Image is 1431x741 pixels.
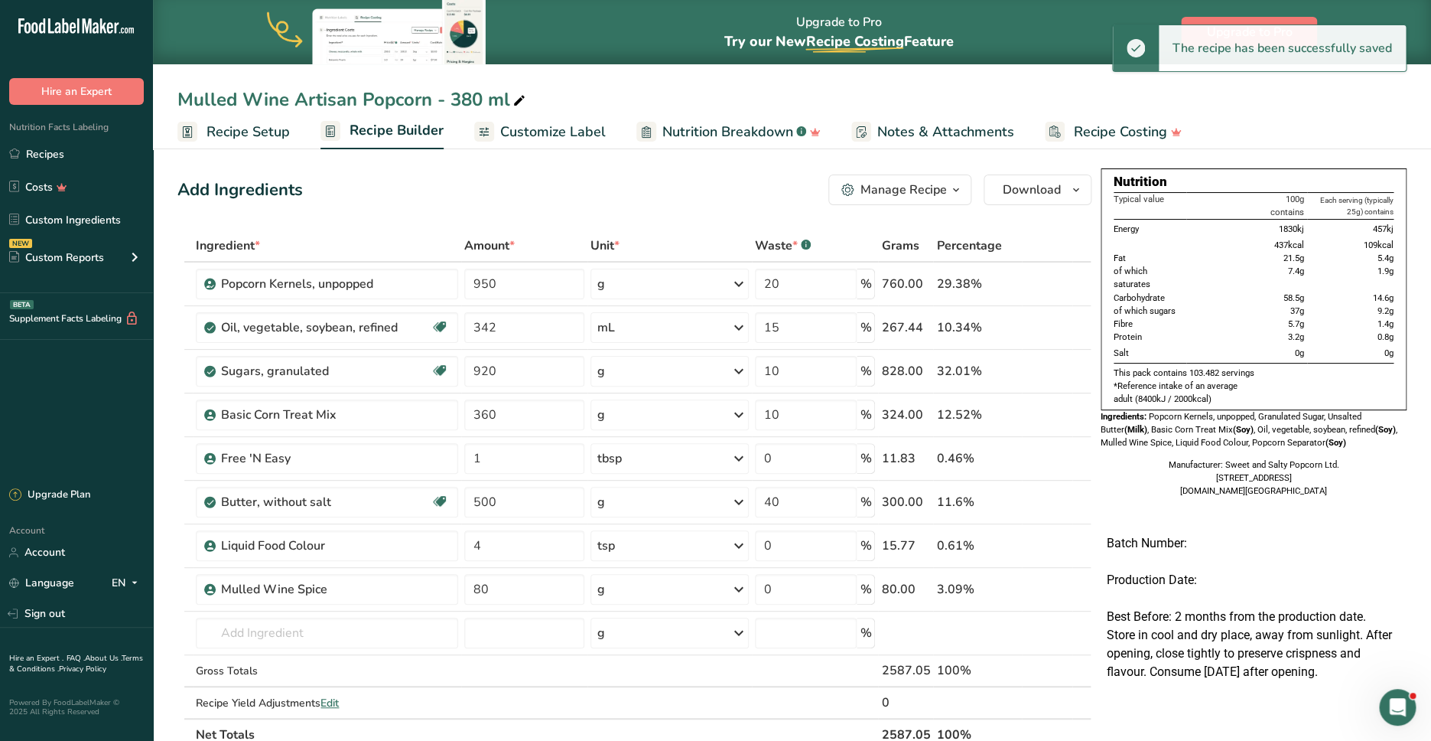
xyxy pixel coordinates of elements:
span: Grams [881,237,919,255]
div: 300.00 [881,493,930,511]
b: (Soy) [1325,437,1346,448]
span: 7.4g [1288,266,1304,276]
span: Ingredients: [1101,411,1146,422]
span: 1830kj [1279,224,1304,234]
td: of which saturates [1114,265,1186,291]
b: (Soy) [1375,424,1396,435]
td: Fat [1114,252,1186,265]
div: Powered By FoodLabelMaker © 2025 All Rights Reserved [9,698,144,717]
span: 9.2g [1377,305,1394,316]
span: 58.5g [1283,292,1304,303]
p: Best Before: 2 months from the production date. [1107,608,1400,626]
div: Liquid Food Colour [221,537,412,555]
div: Upgrade Plan [9,488,90,503]
b: (Milk) [1124,424,1147,435]
a: Notes & Attachments [851,115,1014,149]
div: Mulled Wine Spice [221,580,412,599]
span: 0g [1295,348,1304,358]
a: Recipe Costing [1045,115,1182,149]
td: of which sugars [1114,305,1186,318]
button: Download [984,175,1091,205]
a: Privacy Policy [59,664,106,674]
div: EN [112,574,144,592]
b: (Soy) [1233,424,1254,435]
span: 5.4g [1377,253,1394,263]
span: Recipe Setup [207,122,290,142]
span: Unit [590,237,620,255]
div: 0.61% [936,537,1019,555]
div: Mulled Wine Artisan Popcorn - 380 ml [177,86,528,113]
span: 3.2g [1288,331,1304,342]
span: Notes & Attachments [877,122,1014,142]
td: Salt [1114,344,1186,364]
div: 267.44 [881,318,930,337]
div: Free 'N Easy [221,449,412,468]
div: g [597,493,605,511]
div: 0.46% [936,449,1019,468]
div: Gross Totals [196,663,458,679]
a: FAQ . [67,653,85,664]
a: Recipe Builder [320,113,444,150]
div: Sugars, granulated [221,362,412,380]
span: Percentage [936,237,1001,255]
div: tsp [597,537,615,555]
iframe: Intercom live chat [1379,689,1416,726]
span: Recipe Builder [350,120,444,141]
div: 760.00 [881,275,930,293]
span: 109kcal [1364,240,1394,250]
div: g [597,580,605,599]
a: Language [9,570,74,596]
div: Manage Recipe [860,181,947,199]
span: 5.7g [1288,318,1304,329]
span: 21.5g [1283,253,1304,263]
td: Protein [1114,331,1186,344]
div: Add Ingredients [177,178,303,203]
div: Upgrade to Pro [724,1,953,64]
span: 1.9g [1377,266,1394,276]
div: Oil, vegetable, soybean, refined [221,318,412,337]
div: The recipe has been successfully saved [1159,25,1406,71]
span: Nutrition Breakdown [662,122,793,142]
div: NEW [9,239,32,248]
div: 11.83 [881,449,930,468]
div: Butter, without salt [221,493,412,511]
div: g [597,275,605,293]
span: 0g [1384,348,1394,358]
p: Batch Number: [1107,534,1400,553]
div: Custom Reports [9,250,104,266]
div: 828.00 [881,362,930,380]
a: About Us . [85,653,122,664]
div: Recipe Yield Adjustments [196,695,458,711]
a: Hire an Expert . [9,653,63,664]
th: Typical value [1114,192,1186,219]
th: Each serving (typically 25g) contains [1307,192,1394,219]
div: Manufacturer: Sweet and Salty Popcorn Ltd. [STREET_ADDRESS] [DOMAIN_NAME][GEOGRAPHIC_DATA] [1101,459,1407,498]
span: Recipe Costing [1074,122,1167,142]
span: Ingredient [196,237,260,255]
span: Try our New Feature [724,32,953,51]
div: 12.52% [936,406,1019,424]
td: Energy [1114,219,1186,239]
div: 2587.05 [881,661,930,680]
div: g [597,406,605,424]
div: 15.77 [881,537,930,555]
div: Popcorn Kernels, unpopped [221,275,412,293]
div: 10.34% [936,318,1019,337]
span: Customize Label [500,122,606,142]
button: Hire an Expert [9,78,144,105]
p: This pack contains 103.482 servings [1114,367,1394,380]
div: g [597,362,605,380]
td: Fibre [1114,318,1186,331]
span: Amount [464,237,515,255]
a: Recipe Setup [177,115,290,149]
div: 100% [936,661,1019,680]
div: Waste [755,237,811,255]
div: g [597,624,605,642]
span: Download [1003,181,1061,199]
th: 100g contains [1186,192,1306,219]
span: 437kcal [1274,240,1304,250]
div: 80.00 [881,580,930,599]
div: 324.00 [881,406,930,424]
div: Basic Corn Treat Mix [221,406,412,424]
span: Popcorn Kernels, unpopped, Granulated Sugar, Unsalted Butter , Basic Corn Treat Mix , Oil, vegeta... [1101,411,1397,448]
